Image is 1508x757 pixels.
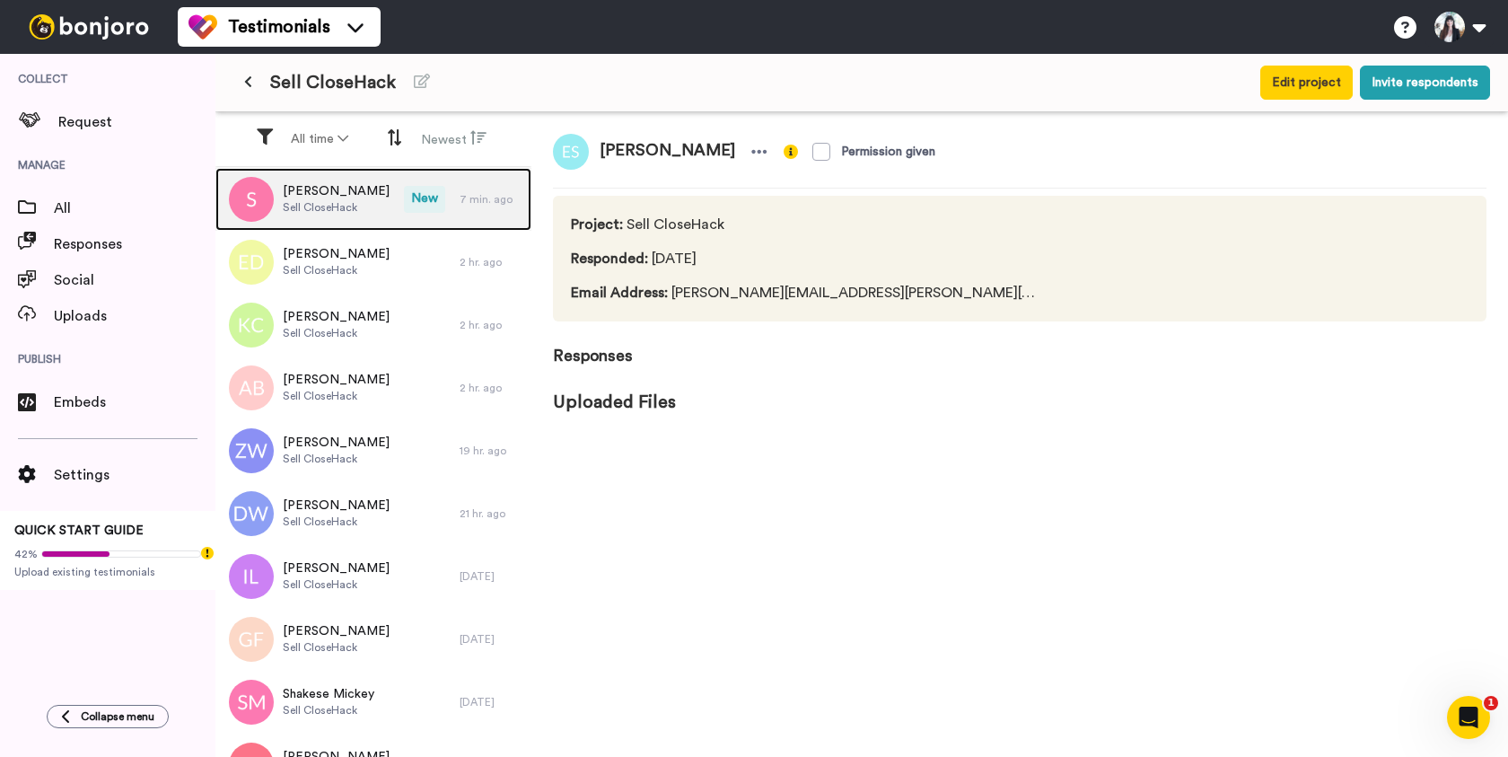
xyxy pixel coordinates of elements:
[283,497,390,515] span: [PERSON_NAME]
[589,134,746,170] span: [PERSON_NAME]
[215,356,531,419] a: [PERSON_NAME]Sell CloseHack2 hr. ago
[54,269,215,291] span: Social
[229,428,274,473] img: zw.png
[571,214,1042,235] span: Sell CloseHack
[1260,66,1353,100] button: Edit project
[229,240,274,285] img: ed.png
[553,321,1486,368] span: Responses
[54,305,215,327] span: Uploads
[229,617,274,662] img: gf.png
[229,680,274,725] img: sm.png
[460,318,522,332] div: 2 hr. ago
[1484,696,1498,710] span: 1
[283,577,390,592] span: Sell CloseHack
[283,622,390,640] span: [PERSON_NAME]
[841,143,935,161] div: Permission given
[283,685,374,703] span: Shakese Mickey
[1360,66,1490,100] button: Invite respondents
[14,547,38,561] span: 42%
[14,524,144,537] span: QUICK START GUIDE
[553,368,1486,415] span: Uploaded Files
[283,703,374,717] span: Sell CloseHack
[54,392,215,413] span: Embeds
[460,381,522,395] div: 2 hr. ago
[571,248,1042,269] span: [DATE]
[571,251,648,266] span: Responded :
[215,168,531,231] a: [PERSON_NAME]Sell CloseHackNew7 min. ago
[229,554,274,599] img: il.png
[404,186,445,213] span: New
[784,145,798,159] img: info-yellow.svg
[47,705,169,728] button: Collapse menu
[81,709,154,724] span: Collapse menu
[54,233,215,255] span: Responses
[188,13,217,41] img: tm-color.svg
[283,326,390,340] span: Sell CloseHack
[283,308,390,326] span: [PERSON_NAME]
[283,389,390,403] span: Sell CloseHack
[280,123,359,155] button: All time
[283,200,390,215] span: Sell CloseHack
[54,464,215,486] span: Settings
[228,14,330,40] span: Testimonials
[460,255,522,269] div: 2 hr. ago
[460,506,522,521] div: 21 hr. ago
[283,263,390,277] span: Sell CloseHack
[229,303,274,348] img: kc.png
[283,640,390,655] span: Sell CloseHack
[553,134,589,170] img: es.png
[215,671,531,734] a: Shakese MickeySell CloseHack[DATE]
[460,632,522,647] div: [DATE]
[215,419,531,482] a: [PERSON_NAME]Sell CloseHack19 hr. ago
[215,294,531,356] a: [PERSON_NAME]Sell CloseHack2 hr. ago
[460,444,522,458] div: 19 hr. ago
[215,482,531,545] a: [PERSON_NAME]Sell CloseHack21 hr. ago
[215,545,531,608] a: [PERSON_NAME]Sell CloseHack[DATE]
[460,569,522,584] div: [DATE]
[283,182,390,200] span: [PERSON_NAME]
[283,559,390,577] span: [PERSON_NAME]
[571,217,623,232] span: Project :
[215,608,531,671] a: [PERSON_NAME]Sell CloseHack[DATE]
[229,177,274,222] img: s.png
[283,434,390,452] span: [PERSON_NAME]
[270,70,396,95] span: Sell CloseHack
[460,695,522,709] div: [DATE]
[283,245,390,263] span: [PERSON_NAME]
[283,515,390,529] span: Sell CloseHack
[571,286,668,300] span: Email Address :
[199,545,215,561] div: Tooltip anchor
[410,122,497,156] button: Newest
[58,111,215,133] span: Request
[14,565,201,579] span: Upload existing testimonials
[215,231,531,294] a: [PERSON_NAME]Sell CloseHack2 hr. ago
[1447,696,1490,739] iframe: Intercom live chat
[283,452,390,466] span: Sell CloseHack
[283,371,390,389] span: [PERSON_NAME]
[229,491,274,536] img: dw.png
[229,365,274,410] img: ab.png
[460,192,522,207] div: 7 min. ago
[54,198,215,219] span: All
[22,14,156,40] img: bj-logo-header-white.svg
[571,282,1042,304] span: [PERSON_NAME][EMAIL_ADDRESS][PERSON_NAME][DOMAIN_NAME]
